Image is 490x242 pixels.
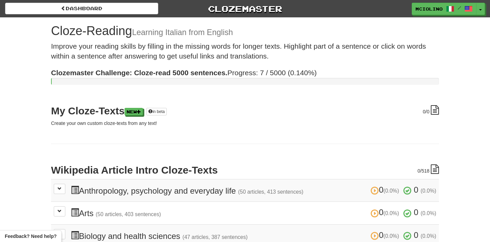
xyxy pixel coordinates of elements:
h1: Cloze-Reading [51,24,439,38]
a: in beta [146,108,167,115]
small: Learning Italian from English [132,28,233,37]
span: mciolino [415,6,443,12]
div: /0 [423,105,439,115]
span: 0 [414,208,418,217]
h2: My Cloze-Texts [51,105,439,116]
a: mciolino / [412,3,476,15]
strong: Clozemaster Challenge: Cloze-read 5000 sentences. [51,69,227,77]
span: Open feedback widget [5,233,56,240]
small: (0.0%) [383,233,399,239]
small: (0.0%) [383,188,399,194]
h3: Biology and health sciences [71,231,436,241]
span: 0 [371,185,401,194]
a: New [125,108,143,115]
span: 0 [371,208,401,217]
span: / [458,5,461,10]
small: (0.0%) [421,210,436,216]
span: 0 [418,168,420,174]
span: 0 [423,109,426,114]
div: /518 [418,164,439,174]
h3: Anthropology, psychology and everyday life [71,185,436,195]
span: 0 [414,230,418,240]
h3: Arts [71,208,436,218]
p: Improve your reading skills by filling in the missing words for longer texts. Highlight part of a... [51,41,439,61]
a: Dashboard [5,3,158,14]
span: 0 [371,230,401,240]
a: Clozemaster [168,3,322,15]
small: (50 articles, 403 sentences) [96,211,161,217]
small: (0.0%) [383,210,399,216]
small: (0.0%) [421,233,436,239]
p: Create your own custom cloze-texts from any text! [51,120,439,127]
small: (0.0%) [421,188,436,194]
small: (50 articles, 413 sentences) [238,189,304,195]
small: (47 articles, 387 sentences) [182,234,248,240]
span: 0 [414,185,418,194]
span: Progress: 7 / 5000 (0.140%) [51,69,317,77]
h2: Wikipedia Article Intro Cloze-Texts [51,164,439,176]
